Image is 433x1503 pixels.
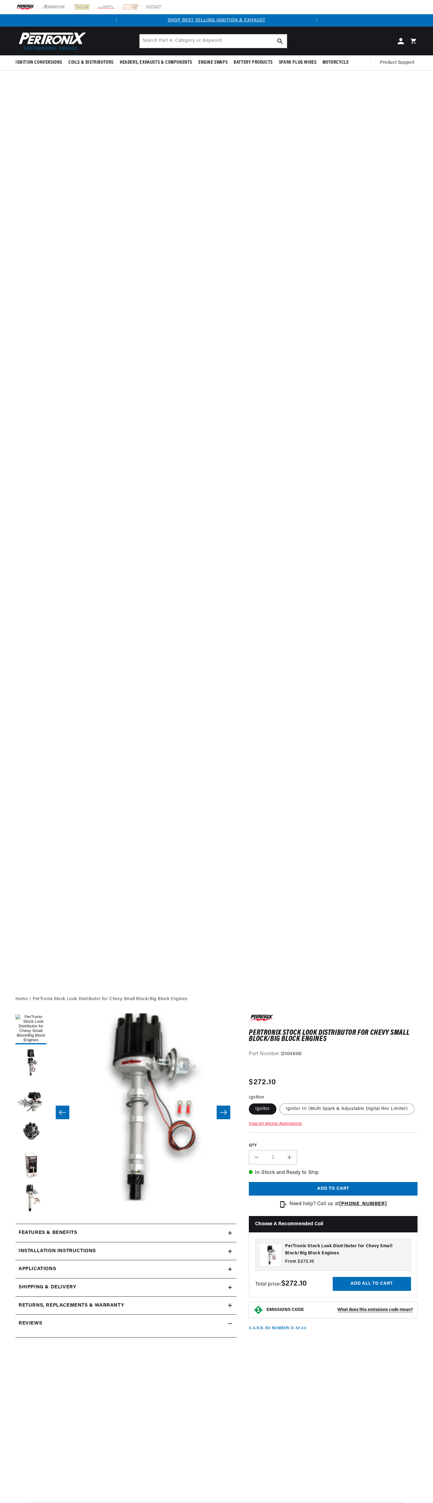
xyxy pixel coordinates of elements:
legend: Ignition [249,1094,265,1101]
button: Search Part #, Category or Keyword [273,34,287,48]
span: Engine Swaps [198,59,227,66]
summary: Motorcycle [319,55,352,70]
label: QTY [249,1143,418,1148]
strong: $272.10 [281,1280,307,1287]
img: Pertronix [15,30,87,52]
button: Load image 2 in gallery view [15,1047,46,1078]
summary: Installation instructions [15,1242,236,1260]
media-gallery: Gallery Viewer [15,1013,236,1211]
strong: EMISSIONS CODE [266,1308,304,1312]
span: From $272.10 [285,1258,314,1265]
span: Battery Products [234,59,273,66]
button: Slide right [217,1106,230,1119]
summary: Product Support [380,55,418,70]
span: Applications [19,1265,56,1273]
h2: Shipping & Delivery [19,1283,76,1291]
input: Search Part #, Category or Keyword [140,34,287,48]
a: SHOP BEST SELLING IGNITION & EXHAUST [168,18,266,23]
h2: Returns, Replacements & Warranty [19,1302,124,1310]
h2: Choose a Recommended Coil [249,1216,418,1232]
strong: D104600 [281,1051,302,1056]
span: Motorcycle [323,59,349,66]
h2: Features & Benefits [19,1229,77,1237]
span: Product Support [380,59,414,66]
summary: Shipping & Delivery [15,1278,236,1296]
h2: Installation instructions [19,1247,96,1255]
button: Slide left [56,1106,69,1119]
span: $272.10 [249,1077,276,1088]
summary: Reviews [15,1315,236,1333]
h2: Reviews [19,1320,42,1328]
p: In-Stock and Ready to Ship [249,1169,418,1177]
span: Spark Plug Wires [279,59,317,66]
summary: Headers, Exhausts & Components [117,55,195,70]
summary: Spark Plug Wires [276,55,320,70]
p: Need help? Call us at [289,1200,387,1208]
h1: PerTronix Stock Look Distributor for Chevy Small Block/Big Block Engines [249,1030,418,1043]
button: Load image 4 in gallery view [15,1115,46,1146]
div: 1 of 2 [123,17,310,24]
button: Translation missing: en.sections.announcements.next_announcement [310,14,323,27]
strong: What does this emissions code mean? [337,1308,413,1312]
button: EMISSIONS CODEWhat does this emissions code mean? [266,1307,413,1313]
a: Home [15,996,28,1003]
label: Ignitor [249,1103,276,1115]
a: [PHONE_NUMBER] [339,1201,387,1206]
button: Translation missing: en.sections.announcements.previous_announcement [110,14,123,27]
summary: Features & Benefits [15,1224,236,1242]
summary: Engine Swaps [195,55,231,70]
span: Ignition Conversions [15,59,62,66]
a: Applications [15,1260,236,1278]
p: C.A.R.B. EO Number: D-57-23 [249,1326,306,1331]
a: PerTronix Stock Look Distributor for Chevy Small Block/Big Block Engines [33,996,187,1003]
button: Load image 1 in gallery view [15,1013,46,1044]
button: Add to cart [249,1182,418,1196]
summary: Ignition Conversions [15,55,65,70]
div: Part Number: [249,1050,418,1058]
span: Headers, Exhausts & Components [120,59,192,66]
button: Add all to cart [333,1277,411,1291]
summary: Battery Products [231,55,276,70]
nav: breadcrumbs [15,996,418,1003]
summary: Returns, Replacements & Warranty [15,1297,236,1315]
div: Announcement [123,17,310,24]
summary: Coils & Distributors [65,55,117,70]
span: Coils & Distributors [68,59,114,66]
span: Total price: [255,1282,307,1287]
label: Ignitor III (Multi Spark & Adjustable Digital Rev Limiter) [279,1103,414,1115]
button: Load image 5 in gallery view [15,1150,46,1180]
img: Emissions code [253,1305,263,1315]
button: Load image 3 in gallery view [15,1081,46,1112]
button: Load image 6 in gallery view [15,1184,46,1214]
a: View All Vehicle Applications [249,1122,302,1126]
